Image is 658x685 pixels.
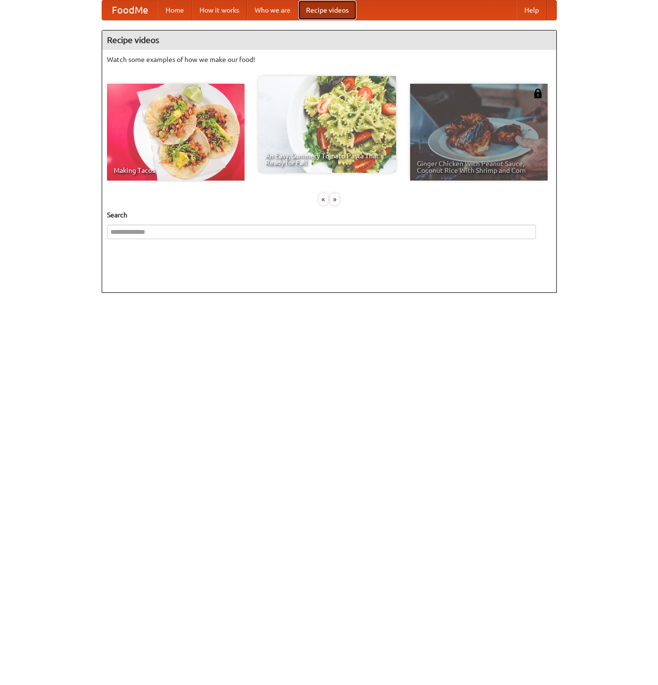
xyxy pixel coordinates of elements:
div: » [330,193,339,205]
a: Home [158,0,192,20]
a: How it works [192,0,247,20]
a: Recipe videos [298,0,356,20]
a: FoodMe [102,0,158,20]
p: Watch some examples of how we make our food! [107,55,551,64]
div: « [319,193,328,205]
span: Making Tacos [114,167,238,174]
a: Making Tacos [107,84,245,181]
h4: Recipe videos [102,30,556,50]
span: An Easy, Summery Tomato Pasta That's Ready for Fall [265,152,389,166]
a: An Easy, Summery Tomato Pasta That's Ready for Fall [259,76,396,173]
img: 483408.png [533,89,543,98]
a: Who we are [247,0,298,20]
h5: Search [107,210,551,220]
a: Help [517,0,547,20]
